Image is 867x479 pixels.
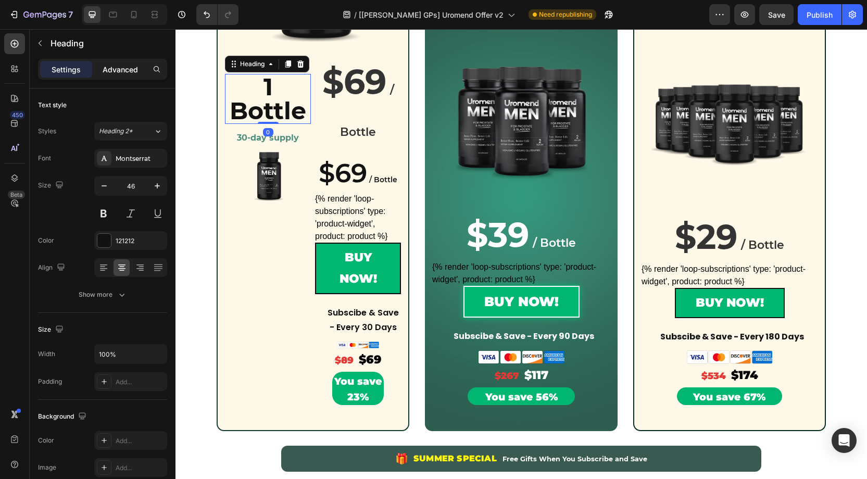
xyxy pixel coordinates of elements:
span: [[PERSON_NAME] GPs] Uromend Offer v2 [359,9,504,20]
span: Need republishing [539,10,592,19]
span: You save 23% [159,346,206,374]
strong: $29 [499,187,562,228]
div: Add... [116,436,165,446]
div: Size [38,179,66,193]
div: 0 [87,99,98,107]
strong: $39 [291,185,354,226]
h2: 1 Bottle [49,45,135,95]
button: Show more [38,285,167,304]
div: Show more [79,289,127,300]
p: Heading [51,37,163,49]
div: Publish [807,9,833,20]
div: 121212 [116,236,165,246]
div: Open Intercom Messenger [832,428,857,453]
div: Undo/Redo [196,4,238,25]
s: $267 [319,341,344,352]
span: $174 [556,339,583,353]
small: Free Gifts When You Subscribe and Save [327,426,472,434]
div: Width [38,349,55,359]
div: Background [38,410,89,424]
span: / [354,9,357,20]
div: Align [38,261,67,275]
s: $534 [526,341,550,352]
div: {% render 'loop-subscriptions' type: 'product-widget', product: product %} [257,232,435,257]
s: $89 [159,325,178,337]
div: Text style [38,100,67,110]
p: ⁠⁠⁠⁠⁠⁠⁠ [158,344,207,375]
button: Publish [798,4,841,25]
button: BUY NOW! [140,213,225,265]
div: Heading [62,30,91,40]
iframe: To enrich screen reader interactions, please activate Accessibility in Grammarly extension settings [175,29,867,479]
div: Add... [116,377,165,387]
span: / Bottle [566,209,609,223]
p: Settings [52,64,81,75]
div: BUY NOW! [520,263,588,284]
div: Color [38,236,54,245]
img: gempages_554295829788099834-13045a74-66b8-48b0-8511-9020f6e0aa40.png [510,321,598,334]
span: You save 56% [310,362,382,374]
strong: Subscibe & Save - Every 180 Days [485,301,629,313]
span: $69 [183,323,206,337]
div: Color [38,436,54,445]
button: BUY NOW! [288,257,404,288]
h2: Rich Text Editor. Editing area: main [157,343,208,376]
p: Advanced [103,64,138,75]
button: 7 [4,4,78,25]
div: BUY NOW! [160,218,205,261]
div: Styles [38,127,56,136]
div: Image [38,463,56,472]
span: Save [768,10,785,19]
strong: 30-day supply [61,104,123,114]
div: Add... [116,463,165,473]
button: Heading 2* [94,122,167,141]
div: Size [38,323,66,337]
input: Auto [95,345,167,363]
span: You save 67% [518,362,590,374]
span: Heading 2* [99,127,133,136]
img: gempages_554295829788099834-13045a74-66b8-48b0-8511-9020f6e0aa40.png [301,321,391,335]
div: {% render 'loop-subscriptions' type: 'product-widget', product: product %} [140,163,225,213]
p: Subscibe & Save - Every 30 Days [151,276,224,307]
span: $117 [349,339,373,353]
button: BUY NOW! [499,259,609,288]
div: {% render 'loop-subscriptions' type: 'product-widget', product: product %} [466,234,642,259]
span: 🎁 [220,422,233,437]
div: Padding [38,377,62,386]
div: 450 [10,111,25,119]
button: Save [759,4,794,25]
strong: Subscibe & Save - Every 90 Days [278,301,419,313]
span: / Bottle [194,146,222,155]
span: SUMMER SPECIAL [238,424,321,434]
span: / Bottle [357,207,400,221]
div: Font [38,154,51,163]
p: 7 [68,8,73,21]
div: Montserrat [116,154,165,163]
div: Beta [8,191,25,199]
div: BUY NOW! [309,261,383,284]
img: gempages_554295829788099834-13045a74-66b8-48b0-8511-9020f6e0aa40.png [161,312,204,319]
